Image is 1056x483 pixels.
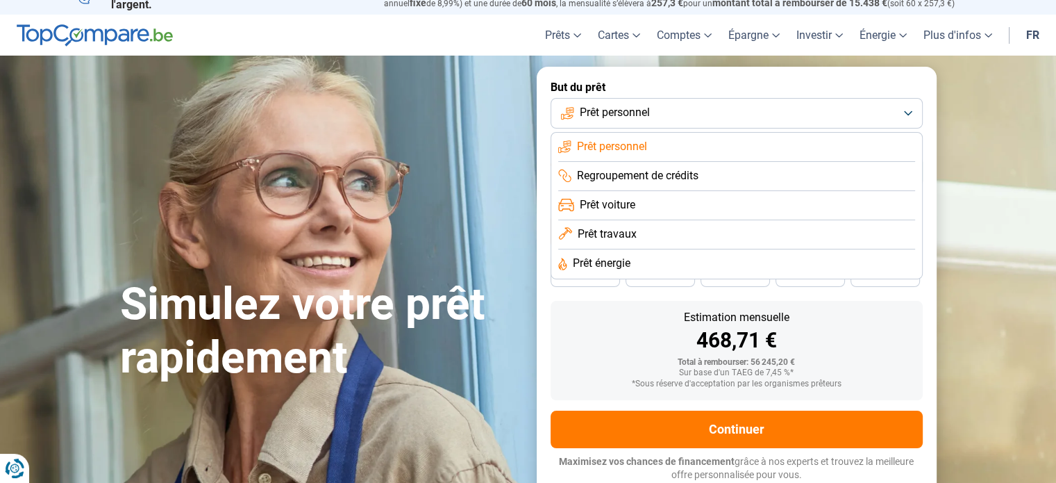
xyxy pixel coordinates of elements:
[562,330,912,351] div: 468,71 €
[648,15,720,56] a: Comptes
[577,168,698,183] span: Regroupement de crédits
[788,15,851,56] a: Investir
[562,379,912,389] div: *Sous réserve d'acceptation par les organismes prêteurs
[915,15,1000,56] a: Plus d'infos
[551,98,923,129] button: Prêt personnel
[645,272,676,281] span: 42 mois
[562,312,912,323] div: Estimation mensuelle
[570,272,601,281] span: 48 mois
[573,256,630,271] span: Prêt énergie
[562,368,912,378] div: Sur base d'un TAEG de 7,45 %*
[870,272,900,281] span: 24 mois
[720,15,788,56] a: Épargne
[1018,15,1048,56] a: fr
[578,227,637,242] span: Prêt travaux
[720,272,751,281] span: 36 mois
[577,139,647,154] span: Prêt personnel
[17,24,173,47] img: TopCompare
[559,456,735,467] span: Maximisez vos chances de financement
[120,278,520,385] h1: Simulez votre prêt rapidement
[580,105,650,120] span: Prêt personnel
[551,81,923,94] label: But du prêt
[551,455,923,482] p: grâce à nos experts et trouvez la meilleure offre personnalisée pour vous.
[851,15,915,56] a: Énergie
[795,272,825,281] span: 30 mois
[589,15,648,56] a: Cartes
[562,358,912,368] div: Total à rembourser: 56 245,20 €
[580,197,635,213] span: Prêt voiture
[537,15,589,56] a: Prêts
[551,411,923,448] button: Continuer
